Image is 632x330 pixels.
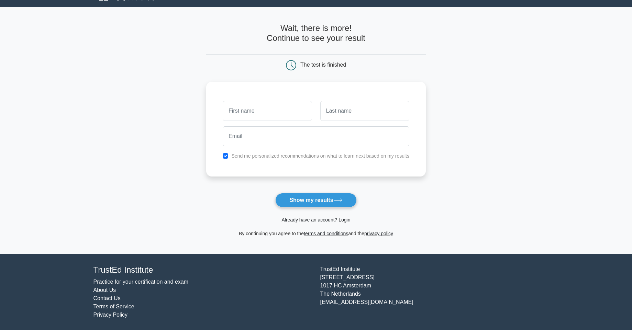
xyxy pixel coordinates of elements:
div: TrustEd Institute [STREET_ADDRESS] 1017 HC Amsterdam The Netherlands [EMAIL_ADDRESS][DOMAIN_NAME] [316,265,543,319]
a: privacy policy [364,231,393,236]
a: Already have an account? Login [281,217,350,223]
a: terms and conditions [304,231,348,236]
button: Show my results [275,193,356,207]
a: Practice for your certification and exam [93,279,189,285]
div: The test is finished [300,62,346,68]
input: Email [223,126,409,146]
label: Send me personalized recommendations on what to learn next based on my results [231,153,409,159]
a: Terms of Service [93,304,134,309]
a: Contact Us [93,295,121,301]
h4: Wait, there is more! Continue to see your result [206,23,426,43]
input: First name [223,101,312,121]
div: By continuing you agree to the and the [202,229,430,238]
input: Last name [320,101,409,121]
a: Privacy Policy [93,312,128,318]
h4: TrustEd Institute [93,265,312,275]
a: About Us [93,287,116,293]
